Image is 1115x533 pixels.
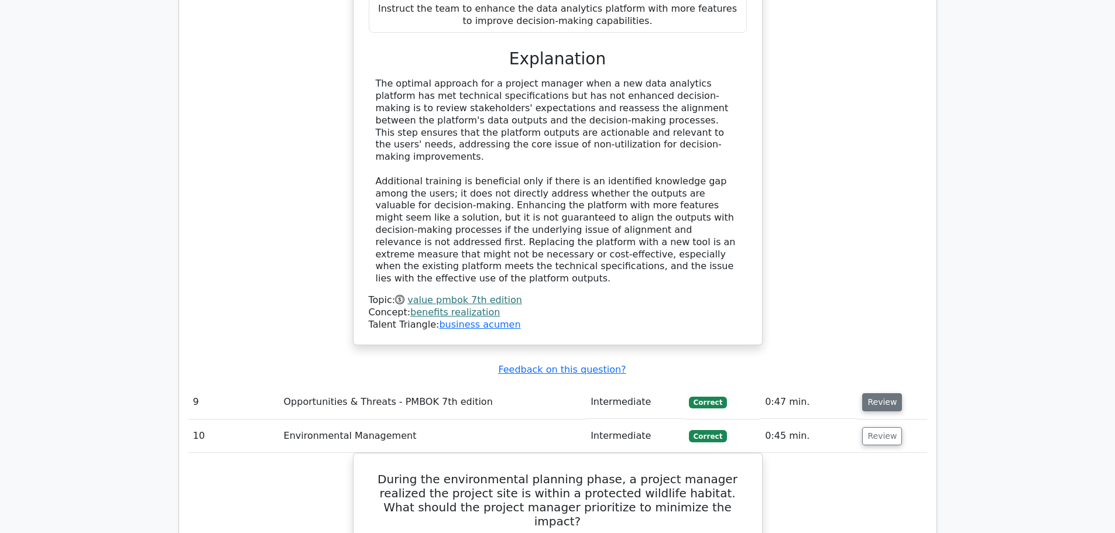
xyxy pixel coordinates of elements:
[760,419,857,453] td: 0:45 min.
[369,307,747,319] div: Concept:
[376,49,740,69] h3: Explanation
[498,364,626,375] a: Feedback on this question?
[410,307,500,318] a: benefits realization
[862,393,902,411] button: Review
[279,386,586,419] td: Opportunities & Threats - PMBOK 7th edition
[862,427,902,445] button: Review
[407,294,522,305] a: value pmbok 7th edition
[439,319,520,330] a: business acumen
[188,419,279,453] td: 10
[368,472,748,528] h5: During the environmental planning phase, a project manager realized the project site is within a ...
[689,430,727,442] span: Correct
[369,294,747,307] div: Topic:
[369,294,747,331] div: Talent Triangle:
[279,419,586,453] td: Environmental Management
[188,386,279,419] td: 9
[760,386,857,419] td: 0:47 min.
[689,397,727,408] span: Correct
[586,386,684,419] td: Intermediate
[586,419,684,453] td: Intermediate
[376,78,740,285] div: The optimal approach for a project manager when a new data analytics platform has met technical s...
